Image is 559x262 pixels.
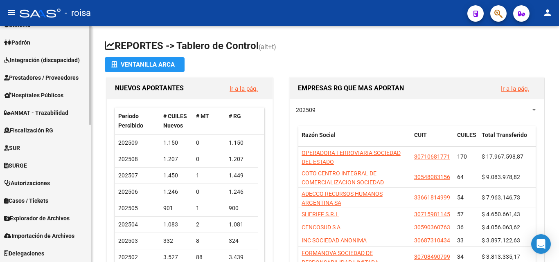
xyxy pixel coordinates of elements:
span: 202507 [118,172,138,179]
span: 202509 [296,107,316,113]
button: Ir a la pág. [223,81,264,96]
div: 332 [163,236,189,246]
span: Autorizaciones [4,179,50,188]
span: Padrón [4,38,30,47]
span: 36 [457,224,464,231]
span: 30710681771 [414,153,450,160]
div: 1.246 [229,187,255,197]
span: 33 [457,237,464,244]
div: 3.439 [229,253,255,262]
div: Open Intercom Messenger [531,234,551,254]
div: 2 [196,220,222,229]
span: NUEVOS APORTANTES [115,84,184,92]
span: CENCOSUD S A [302,224,340,231]
span: 30590360763 [414,224,450,231]
datatable-header-cell: Total Transferido [478,126,536,153]
div: 0 [196,187,222,197]
span: 64 [457,174,464,180]
span: 170 [457,153,467,160]
div: 1.150 [163,138,189,148]
mat-icon: menu [7,8,16,18]
span: # MT [196,113,209,119]
span: ADECCO RECURSOS HUMANOS ARGENTINA SA [302,190,383,206]
h1: REPORTES -> Tablero de Control [105,39,546,54]
div: 1 [196,204,222,213]
span: Integración (discapacidad) [4,56,80,65]
span: 30708490799 [414,253,450,260]
div: 0 [196,138,222,148]
span: EMPRESAS RG QUE MAS APORTAN [298,84,404,92]
div: 1.450 [163,171,189,180]
span: Importación de Archivos [4,231,74,240]
span: 34 [457,253,464,260]
div: 324 [229,236,255,246]
span: $ 17.967.598,87 [482,153,523,160]
span: COTO CENTRO INTEGRAL DE COMERCIALIZACION SOCIEDAD ANONIMA [302,170,384,195]
div: 1.449 [229,171,255,180]
div: 1.207 [163,155,189,164]
span: Prestadores / Proveedores [4,73,79,82]
span: Hospitales Públicos [4,91,63,100]
datatable-header-cell: Período Percibido [115,107,160,134]
span: $ 9.083.978,82 [482,174,520,180]
div: 1.207 [229,155,255,164]
a: Ir a la pág. [501,85,529,92]
div: 1 [196,171,222,180]
div: 901 [163,204,189,213]
span: 30548083156 [414,174,450,180]
span: 202509 [118,139,138,146]
datatable-header-cell: CUIT [411,126,454,153]
div: Ventanilla ARCA [111,57,178,72]
span: CUIT [414,132,427,138]
span: # CUILES Nuevos [163,113,187,129]
span: Explorador de Archivos [4,214,70,223]
span: Total Transferido [482,132,527,138]
span: - roisa [65,4,91,22]
span: $ 4.056.063,62 [482,224,520,231]
span: $ 3.897.122,63 [482,237,520,244]
div: 3.527 [163,253,189,262]
span: Casos / Tickets [4,196,48,205]
span: 202505 [118,205,138,211]
span: Fiscalización RG [4,126,53,135]
datatable-header-cell: # MT [193,107,225,134]
a: Ir a la pág. [230,85,258,92]
span: (alt+t) [259,43,276,51]
mat-icon: person [543,8,552,18]
div: 1.150 [229,138,255,148]
span: 30715981145 [414,211,450,217]
div: 1.246 [163,187,189,197]
span: $ 7.963.146,73 [482,194,520,201]
datatable-header-cell: # RG [225,107,258,134]
span: INC SOCIEDAD ANONIMA [302,237,367,244]
span: # RG [229,113,241,119]
div: 1.081 [229,220,255,229]
div: 900 [229,204,255,213]
button: Ventanilla ARCA [105,57,185,72]
span: SURGE [4,161,27,170]
div: 88 [196,253,222,262]
span: 57 [457,211,464,217]
datatable-header-cell: Razón Social [298,126,411,153]
span: OPERADORA FERROVIARIA SOCIEDAD DEL ESTADO [302,150,401,166]
span: CUILES [457,132,476,138]
button: Ir a la pág. [494,81,536,96]
span: $ 4.650.661,43 [482,211,520,217]
div: 8 [196,236,222,246]
span: 202506 [118,188,138,195]
span: Razón Social [302,132,336,138]
div: 0 [196,155,222,164]
datatable-header-cell: # CUILES Nuevos [160,107,193,134]
span: 30687310434 [414,237,450,244]
datatable-header-cell: CUILES [454,126,478,153]
span: $ 3.813.335,17 [482,253,520,260]
span: Delegaciones [4,249,44,258]
span: 202503 [118,237,138,244]
span: 33661814999 [414,194,450,201]
div: 1.083 [163,220,189,229]
span: ANMAT - Trazabilidad [4,108,68,117]
span: 202504 [118,221,138,228]
span: SHERIFF S.R.L [302,211,339,217]
span: 202508 [118,156,138,162]
span: 54 [457,194,464,201]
